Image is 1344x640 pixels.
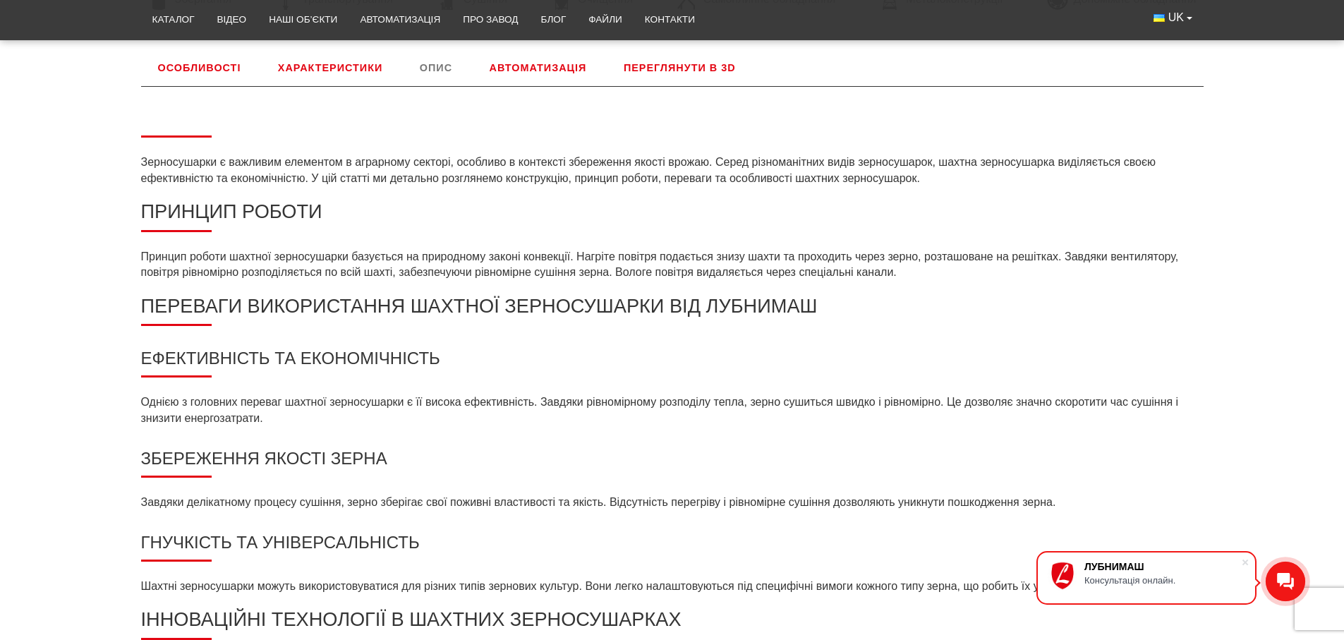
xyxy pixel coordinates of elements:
a: Блог [529,4,577,35]
a: Особливості [141,49,258,86]
h3: Збереження якості зерна [141,449,1204,478]
div: ЛУБНИМАШ [1084,561,1241,572]
p: Завдяки делікатному процесу сушіння, зерно зберігає свої поживні властивості та якість. Відсутніс... [141,495,1204,510]
h2: Інноваційні технології в шахтних зерносушарках [141,608,1204,640]
a: Переглянути в 3D [607,49,753,86]
button: UK [1142,4,1203,31]
a: Про завод [452,4,529,35]
p: Шахтні зерносушарки можуть використовуватися для різних типів зернових культур. Вони легко налашт... [141,579,1204,594]
a: Автоматизація [349,4,452,35]
img: Українська [1154,14,1165,22]
a: Файли [577,4,634,35]
p: Зерносушарки є важливим елементом в аграрному секторі, особливо в контексті збереження якості вро... [141,155,1204,186]
a: Автоматизація [473,49,604,86]
h2: Принцип роботи [141,200,1204,232]
a: Відео [206,4,258,35]
h3: Гнучкість та Універсальність [141,533,1204,562]
h3: Ефективність та економічність [141,349,1204,378]
h2: Переваги використання шахтної зерносушарки від Лубнимаш [141,295,1204,327]
a: Опис [403,49,469,86]
p: Однією з головних переваг шахтної зерносушарки є її висока ефективність. Завдяки рівномірному роз... [141,394,1204,426]
span: UK [1168,10,1184,25]
a: Наші об’єкти [258,4,349,35]
p: Принцип роботи шахтної зерносушарки базується на природному законі конвекції. Нагріте повітря под... [141,249,1204,281]
a: Характеристики [261,49,399,86]
a: Контакти [634,4,706,35]
a: Каталог [141,4,206,35]
div: Консультація онлайн. [1084,575,1241,586]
